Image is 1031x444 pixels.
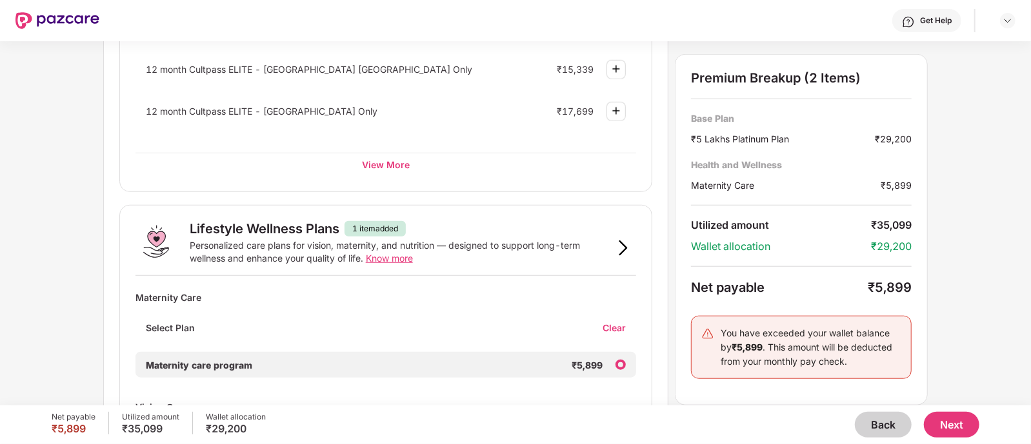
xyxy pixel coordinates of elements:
[557,106,594,117] div: ₹17,699
[924,412,979,438] button: Next
[190,239,610,265] div: Personalized care plans for vision, maternity, and nutrition — designed to support long-term well...
[691,218,871,232] div: Utilized amount
[721,326,901,369] div: You have exceeded your wallet balance by . This amount will be deducted from your monthly pay check.
[122,422,179,435] div: ₹35,099
[15,12,99,29] img: New Pazcare Logo
[691,132,875,146] div: ₹5 Lakhs Platinum Plan
[366,253,413,264] span: Know more
[701,327,714,340] img: svg+xml;base64,PHN2ZyB4bWxucz0iaHR0cDovL3d3dy53My5vcmcvMjAwMC9zdmciIHdpZHRoPSIyNCIgaGVpZ2h0PSIyNC...
[881,179,912,192] div: ₹5,899
[122,412,179,422] div: Utilized amount
[146,360,252,371] span: Maternity care program
[345,221,406,236] div: 1 item added
[135,396,636,418] div: Vision Care
[557,64,594,75] div: ₹15,339
[206,412,266,422] div: Wallet allocation
[902,15,915,28] img: svg+xml;base64,PHN2ZyBpZD0iSGVscC0zMngzMiIgeG1sbnM9Imh0dHA6Ly93d3cudzMub3JnLzIwMDAvc3ZnIiB3aWR0aD...
[691,70,912,86] div: Premium Breakup (2 Items)
[871,218,912,232] div: ₹35,099
[190,221,339,236] div: Lifestyle Wellness Plans
[52,422,95,435] div: ₹5,899
[691,280,868,295] div: Net payable
[868,280,912,295] div: ₹5,899
[135,286,636,309] div: Maternity Care
[691,179,881,192] div: Maternity Care
[1003,15,1013,26] img: svg+xml;base64,PHN2ZyBpZD0iRHJvcGRvd24tMzJ4MzIiIHhtbG5zPSJodHRwOi8vd3d3LnczLm9yZy8yMDAwL3N2ZyIgd2...
[603,322,636,334] div: Clear
[855,412,912,438] button: Back
[920,15,952,26] div: Get Help
[135,221,177,262] img: Lifestyle Wellness Plans
[146,106,377,117] span: 12 month Cultpass ELITE - [GEOGRAPHIC_DATA] Only
[146,64,472,75] span: 12 month Cultpass ELITE - [GEOGRAPHIC_DATA] [GEOGRAPHIC_DATA] Only
[875,132,912,146] div: ₹29,200
[616,240,631,256] img: svg+xml;base64,PHN2ZyB3aWR0aD0iOSIgaGVpZ2h0PSIxNiIgdmlld0JveD0iMCAwIDkgMTYiIGZpbGw9Im5vbmUiIHhtbG...
[135,322,205,344] div: Select Plan
[52,412,95,422] div: Net payable
[691,159,912,171] div: Health and Wellness
[732,342,763,352] b: ₹5,899
[572,360,603,371] div: ₹5,899
[691,112,912,124] div: Base Plan
[135,153,636,176] div: View More
[871,240,912,253] div: ₹29,200
[608,61,624,77] img: svg+xml;base64,PHN2ZyBpZD0iUGx1cy0zMngzMiIgeG1sbnM9Imh0dHA6Ly93d3cudzMub3JnLzIwMDAvc3ZnIiB3aWR0aD...
[608,103,624,119] img: svg+xml;base64,PHN2ZyBpZD0iUGx1cy0zMngzMiIgeG1sbnM9Imh0dHA6Ly93d3cudzMub3JnLzIwMDAvc3ZnIiB3aWR0aD...
[206,422,266,435] div: ₹29,200
[691,240,871,253] div: Wallet allocation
